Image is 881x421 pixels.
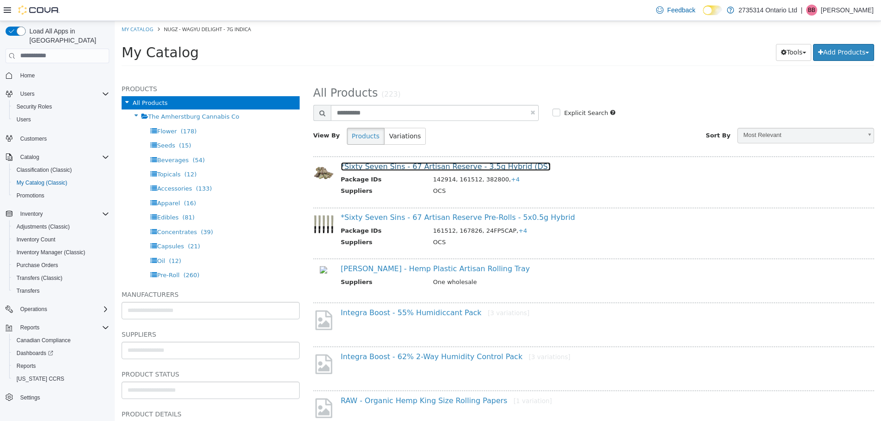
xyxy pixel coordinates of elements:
[9,246,113,259] button: Inventory Manager (Classic)
[2,151,113,164] button: Catalog
[17,192,45,199] span: Promotions
[42,179,65,186] span: Apparel
[226,154,312,165] th: Package IDs
[42,193,64,200] span: Edibles
[17,179,67,186] span: My Catalog (Classic)
[17,249,85,256] span: Inventory Manager (Classic)
[69,179,82,186] span: (16)
[17,236,56,243] span: Inventory Count
[20,72,35,79] span: Home
[226,141,436,150] a: *Sixty Seven Sins - 67 Artisan Reserve - 3.5g Hybrid (DS)
[17,287,39,295] span: Transfers
[821,5,874,16] p: [PERSON_NAME]
[13,285,109,296] span: Transfers
[66,107,82,114] span: (178)
[17,152,109,163] span: Catalog
[226,165,312,177] th: Suppliers
[312,165,739,177] td: OCS
[226,192,461,201] a: *Sixty Seven Sins - 67 Artisan Reserve Pre-Rolls - 5x0.5g Hybrid
[20,306,47,313] span: Operations
[199,142,219,162] img: 150
[226,287,415,296] a: Integra Boost - 55% Humidiccant Pack[3 variations]
[226,205,312,217] th: Package IDs
[232,107,270,124] button: Products
[17,262,58,269] span: Purchase Orders
[13,361,39,372] a: Reports
[13,164,109,175] span: Classification (Classic)
[7,268,185,279] h5: Manufacturers
[2,131,113,145] button: Customers
[9,347,113,360] a: Dashboards
[13,114,109,125] span: Users
[42,121,60,128] span: Seeds
[13,273,66,284] a: Transfers (Classic)
[26,27,109,45] span: Load All Apps in [GEOGRAPHIC_DATA]
[20,394,40,401] span: Settings
[86,208,99,214] span: (39)
[17,274,62,282] span: Transfers (Classic)
[13,285,43,296] a: Transfers
[13,164,76,175] a: Classification (Classic)
[226,217,312,228] th: Suppliers
[226,375,437,384] a: RAW - Organic Hemp King Size Rolling Papers[1 variation]
[17,362,36,370] span: Reports
[414,332,456,339] small: [3 variations]
[20,90,34,98] span: Users
[17,392,44,403] a: Settings
[13,101,56,112] a: Security Roles
[13,247,89,258] a: Inventory Manager (Classic)
[17,322,109,333] span: Reports
[7,348,185,359] h5: Product Status
[69,251,85,257] span: (260)
[17,304,109,315] span: Operations
[13,234,109,245] span: Inventory Count
[20,135,47,142] span: Customers
[17,350,53,357] span: Dashboards
[13,335,109,346] span: Canadian Compliance
[49,5,136,11] span: Nugz - Wagyu Delight - 7g Indica
[17,392,109,403] span: Settings
[9,334,113,347] button: Canadian Compliance
[808,5,815,16] span: BB
[318,155,405,162] span: 142914, 161512, 382800,
[2,208,113,220] button: Inventory
[9,272,113,284] button: Transfers (Classic)
[17,337,71,344] span: Canadian Compliance
[13,221,109,232] span: Adjustments (Classic)
[17,208,46,219] button: Inventory
[17,208,109,219] span: Inventory
[269,107,311,124] button: Variations
[42,236,50,243] span: Oil
[9,259,113,272] button: Purchase Orders
[312,217,739,228] td: OCS
[199,111,225,118] span: View By
[42,208,82,214] span: Concentrates
[661,23,697,40] button: Tools
[64,121,77,128] span: (15)
[9,220,113,233] button: Adjustments (Classic)
[78,136,90,142] span: (54)
[13,177,71,188] a: My Catalog (Classic)
[17,166,72,174] span: Classification (Classic)
[806,5,817,16] div: Brodie Baker
[226,331,456,340] a: Integra Boost - 62% 2-Way Humidity Control Pack[3 variations]
[13,373,109,384] span: Washington CCRS
[70,150,82,157] span: (12)
[703,5,722,15] input: Dark Mode
[13,190,48,201] a: Promotions
[17,223,70,230] span: Adjustments (Classic)
[318,206,413,213] span: 161512, 167826, 24FP5CAP,
[13,335,74,346] a: Canadian Compliance
[17,103,52,110] span: Security Roles
[199,332,219,354] img: missing-image.png
[9,360,113,372] button: Reports
[9,189,113,202] button: Promotions
[42,251,65,257] span: Pre-Roll
[17,132,109,144] span: Customers
[399,376,437,383] small: [1 variation]
[226,257,312,268] th: Suppliers
[205,245,212,252] img: 150
[2,391,113,404] button: Settings
[396,155,405,162] span: +4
